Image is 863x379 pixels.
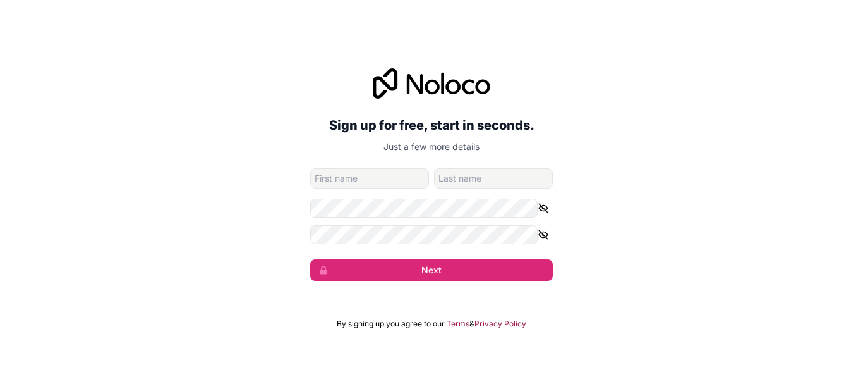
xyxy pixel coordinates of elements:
[434,168,553,189] input: family-name
[469,319,474,329] span: &
[310,114,553,137] h2: Sign up for free, start in seconds.
[337,319,445,329] span: By signing up you agree to our
[310,199,538,218] input: Password
[310,259,553,281] button: Next
[310,225,538,244] input: Confirm password
[310,168,429,189] input: given-name
[447,319,469,329] a: Terms
[310,140,553,153] p: Just a few more details
[474,319,526,329] a: Privacy Policy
